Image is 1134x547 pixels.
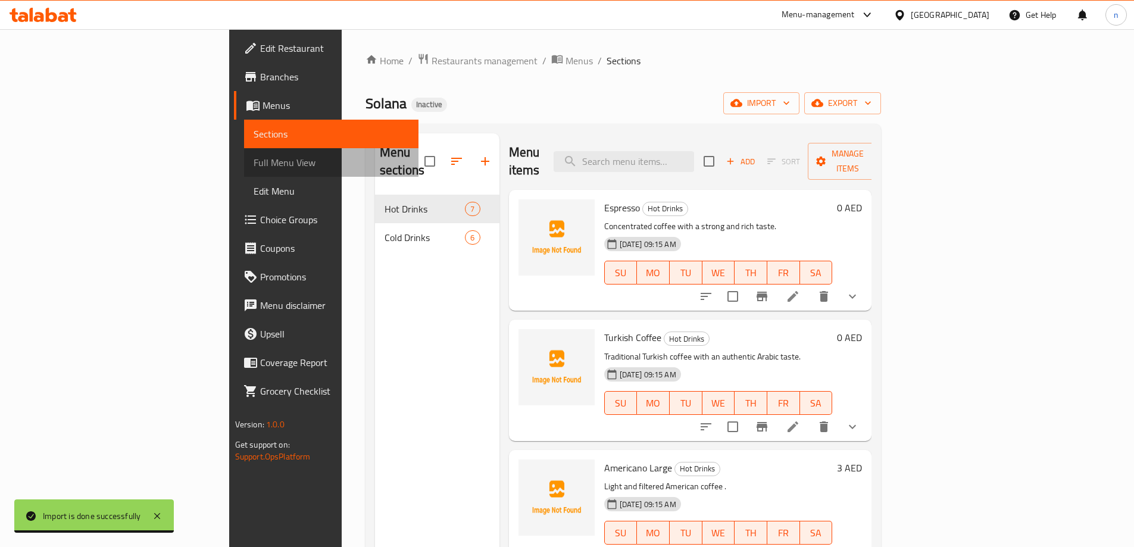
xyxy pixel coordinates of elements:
[244,148,418,177] a: Full Menu View
[604,329,661,346] span: Turkish Coffee
[375,190,499,257] nav: Menu sections
[838,282,867,311] button: show more
[607,54,641,68] span: Sections
[804,92,881,114] button: export
[466,232,479,243] span: 6
[696,149,721,174] span: Select section
[266,417,285,432] span: 1.0.0
[643,202,688,215] span: Hot Drinks
[739,395,763,412] span: TH
[808,143,888,180] button: Manage items
[707,524,730,542] span: WE
[411,99,447,110] span: Inactive
[805,524,828,542] span: SA
[610,264,633,282] span: SU
[260,41,409,55] span: Edit Restaurant
[670,391,702,415] button: TU
[432,54,538,68] span: Restaurants management
[417,53,538,68] a: Restaurants management
[739,524,763,542] span: TH
[234,291,418,320] a: Menu disclaimer
[670,521,702,545] button: TU
[260,70,409,84] span: Branches
[739,264,763,282] span: TH
[845,289,860,304] svg: Show Choices
[702,391,735,415] button: WE
[911,8,989,21] div: [GEOGRAPHIC_DATA]
[260,327,409,341] span: Upsell
[260,270,409,284] span: Promotions
[604,349,833,364] p: Traditional Turkish coffee with an authentic Arabic taste.
[674,395,698,412] span: TU
[637,391,670,415] button: MO
[260,241,409,255] span: Coupons
[604,521,638,545] button: SU
[234,34,418,62] a: Edit Restaurant
[604,479,833,494] p: Light and filtered American coffee .
[786,420,800,434] a: Edit menu item
[772,395,795,412] span: FR
[604,459,672,477] span: Americano Large
[720,414,745,439] span: Select to update
[615,369,681,380] span: [DATE] 09:15 AM
[782,8,855,22] div: Menu-management
[702,521,735,545] button: WE
[615,239,681,250] span: [DATE] 09:15 AM
[610,524,633,542] span: SU
[724,155,757,168] span: Add
[254,184,409,198] span: Edit Menu
[767,521,800,545] button: FR
[234,262,418,291] a: Promotions
[518,329,595,405] img: Turkish Coffee
[735,521,767,545] button: TH
[518,460,595,536] img: Americano Large
[772,524,795,542] span: FR
[260,384,409,398] span: Grocery Checklist
[721,152,760,171] button: Add
[598,54,602,68] li: /
[411,98,447,112] div: Inactive
[234,62,418,91] a: Branches
[260,212,409,227] span: Choice Groups
[375,223,499,252] div: Cold Drinks6
[385,230,465,245] div: Cold Drinks
[786,289,800,304] a: Edit menu item
[767,391,800,415] button: FR
[1114,8,1119,21] span: n
[814,96,871,111] span: export
[723,92,799,114] button: import
[637,521,670,545] button: MO
[235,437,290,452] span: Get support on:
[800,261,833,285] button: SA
[664,332,709,346] span: Hot Drinks
[235,417,264,432] span: Version:
[554,151,694,172] input: search
[551,53,593,68] a: Menus
[720,284,745,309] span: Select to update
[385,202,465,216] div: Hot Drinks
[365,53,881,68] nav: breadcrumb
[442,147,471,176] span: Sort sections
[733,96,790,111] span: import
[810,412,838,441] button: delete
[471,147,499,176] button: Add section
[43,510,140,523] div: Import is done successfully
[735,391,767,415] button: TH
[674,524,698,542] span: TU
[604,199,640,217] span: Espresso
[675,462,720,476] span: Hot Drinks
[234,91,418,120] a: Menus
[692,412,720,441] button: sort-choices
[509,143,540,179] h2: Menu items
[800,391,833,415] button: SA
[674,264,698,282] span: TU
[767,261,800,285] button: FR
[244,120,418,148] a: Sections
[642,395,665,412] span: MO
[772,264,795,282] span: FR
[604,219,833,234] p: Concentrated coffee with a strong and rich taste.
[805,395,828,412] span: SA
[837,460,862,476] h6: 3 AED
[810,282,838,311] button: delete
[817,146,878,176] span: Manage items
